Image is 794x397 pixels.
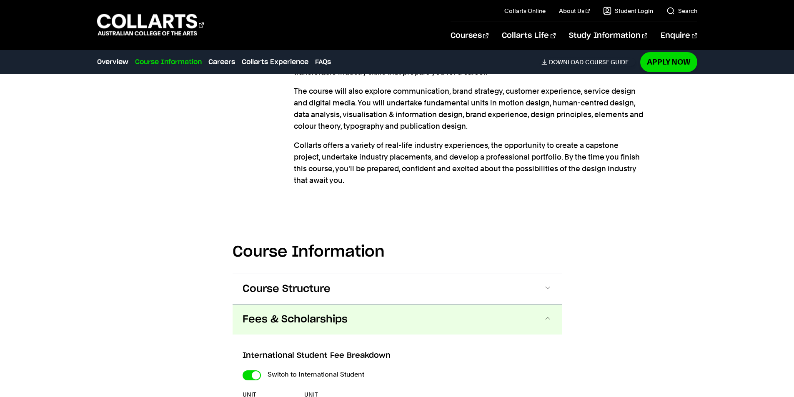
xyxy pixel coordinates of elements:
a: Courses [451,22,488,50]
a: DownloadCourse Guide [541,58,635,66]
span: Download [549,58,584,66]
a: Enquire [661,22,697,50]
a: Course Information [135,57,202,67]
p: The course will also explore communication, brand strategy, customer experience, service design a... [294,85,646,132]
a: Collarts Life [502,22,556,50]
span: Fees & Scholarships [243,313,348,326]
a: FAQs [315,57,331,67]
a: Study Information [569,22,647,50]
a: Search [666,7,697,15]
a: About Us [559,7,590,15]
a: Student Login [603,7,653,15]
label: Switch to International Student [268,369,364,380]
div: Go to homepage [97,13,204,37]
h2: Course Information [233,243,562,261]
h3: International Student Fee Breakdown [243,350,552,361]
button: Course Structure [233,274,562,304]
a: Careers [208,57,235,67]
p: Collarts offers a variety of real-life industry experiences, the opportunity to create a capstone... [294,140,646,186]
a: Collarts Online [504,7,546,15]
a: Overview [97,57,128,67]
button: Fees & Scholarships [233,305,562,335]
a: Apply Now [640,52,697,72]
span: Course Structure [243,282,331,296]
a: Collarts Experience [242,57,308,67]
